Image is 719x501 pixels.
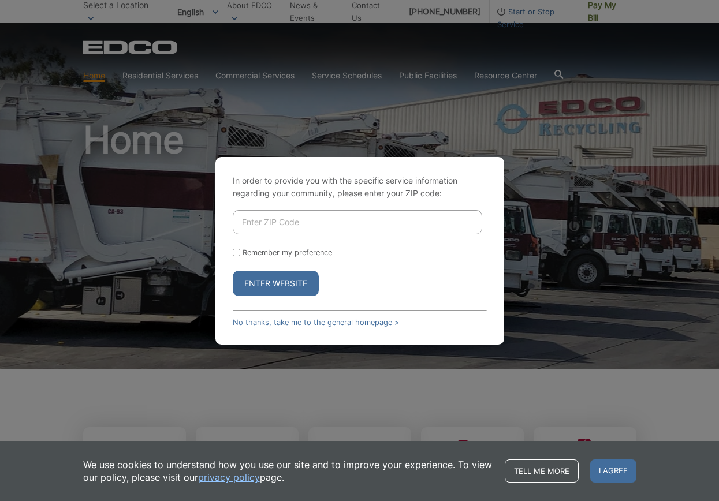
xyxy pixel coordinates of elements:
[243,248,332,257] label: Remember my preference
[233,318,399,327] a: No thanks, take me to the general homepage >
[233,174,487,200] p: In order to provide you with the specific service information regarding your community, please en...
[198,471,260,484] a: privacy policy
[505,459,579,483] a: Tell me more
[590,459,636,483] span: I agree
[83,458,493,484] p: We use cookies to understand how you use our site and to improve your experience. To view our pol...
[233,210,482,234] input: Enter ZIP Code
[233,271,319,296] button: Enter Website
